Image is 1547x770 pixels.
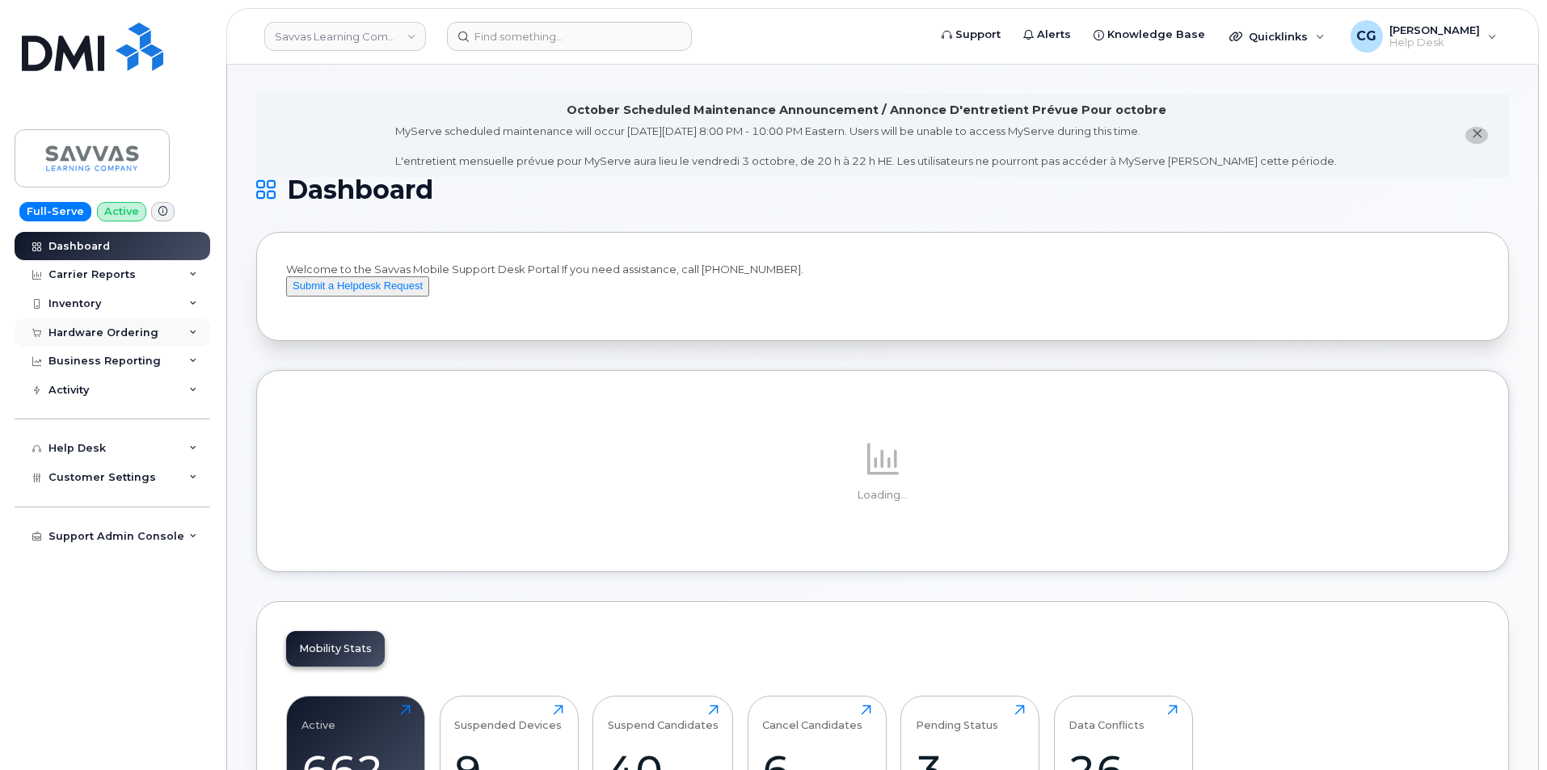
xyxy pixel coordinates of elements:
[916,705,998,731] div: Pending Status
[454,705,562,731] div: Suspended Devices
[608,705,719,731] div: Suspend Candidates
[301,705,335,731] div: Active
[762,705,862,731] div: Cancel Candidates
[286,488,1479,503] p: Loading...
[1069,705,1144,731] div: Data Conflicts
[1477,700,1535,758] iframe: Messenger Launcher
[286,276,429,297] button: Submit a Helpdesk Request
[1465,127,1488,144] button: close notification
[287,178,433,202] span: Dashboard
[567,102,1166,119] div: October Scheduled Maintenance Announcement / Annonce D'entretient Prévue Pour octobre
[395,124,1337,169] div: MyServe scheduled maintenance will occur [DATE][DATE] 8:00 PM - 10:00 PM Eastern. Users will be u...
[286,262,1479,312] div: Welcome to the Savvas Mobile Support Desk Portal If you need assistance, call [PHONE_NUMBER].
[286,279,429,292] a: Submit a Helpdesk Request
